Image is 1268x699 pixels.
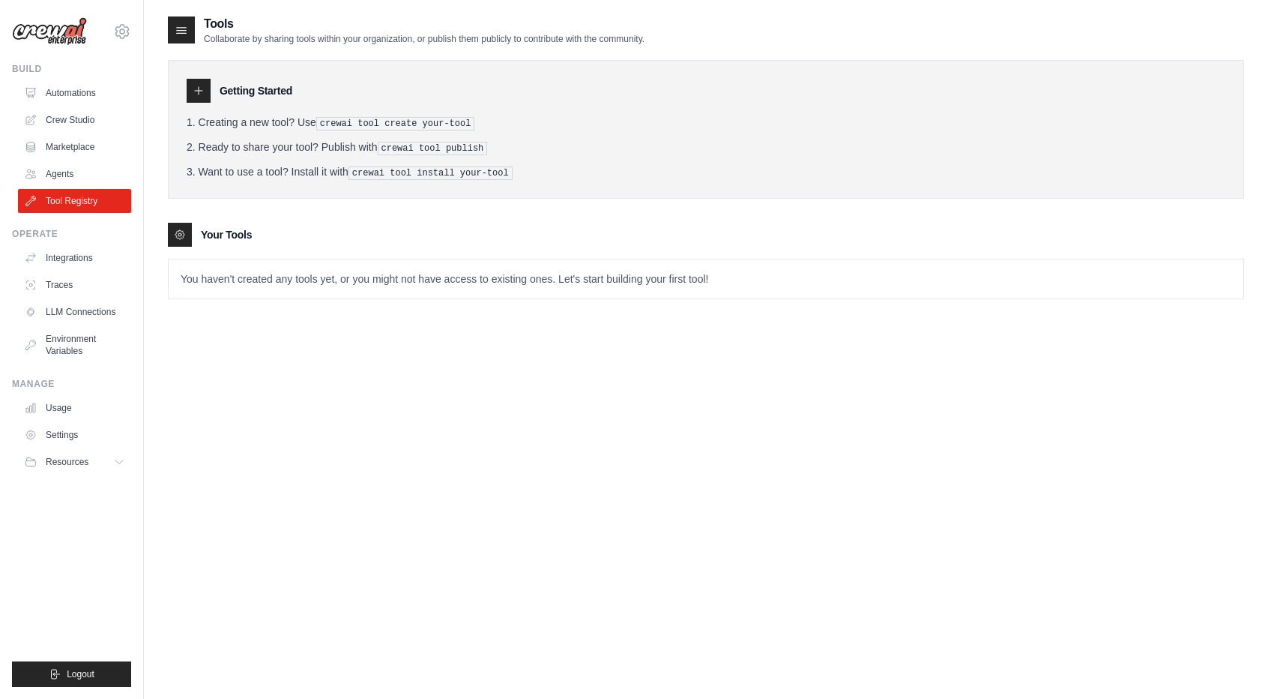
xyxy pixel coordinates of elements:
[18,189,131,213] a: Tool Registry
[316,117,475,130] pre: crewai tool create your-tool
[204,15,644,33] h2: Tools
[18,396,131,420] a: Usage
[12,661,131,687] button: Logout
[46,456,88,468] span: Resources
[18,327,131,363] a: Environment Variables
[378,142,488,155] pre: crewai tool publish
[18,246,131,270] a: Integrations
[18,273,131,297] a: Traces
[187,115,1225,130] li: Creating a new tool? Use
[12,17,87,46] img: Logo
[18,162,131,186] a: Agents
[12,228,131,240] div: Operate
[18,135,131,159] a: Marketplace
[220,83,292,98] h3: Getting Started
[348,166,513,180] pre: crewai tool install your-tool
[204,33,644,45] p: Collaborate by sharing tools within your organization, or publish them publicly to contribute wit...
[12,378,131,390] div: Manage
[67,668,94,680] span: Logout
[169,259,1243,298] p: You haven't created any tools yet, or you might not have access to existing ones. Let's start bui...
[187,139,1225,155] li: Ready to share your tool? Publish with
[201,227,252,242] h3: Your Tools
[12,63,131,75] div: Build
[18,81,131,105] a: Automations
[18,108,131,132] a: Crew Studio
[18,423,131,447] a: Settings
[187,164,1225,180] li: Want to use a tool? Install it with
[18,300,131,324] a: LLM Connections
[18,450,131,474] button: Resources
